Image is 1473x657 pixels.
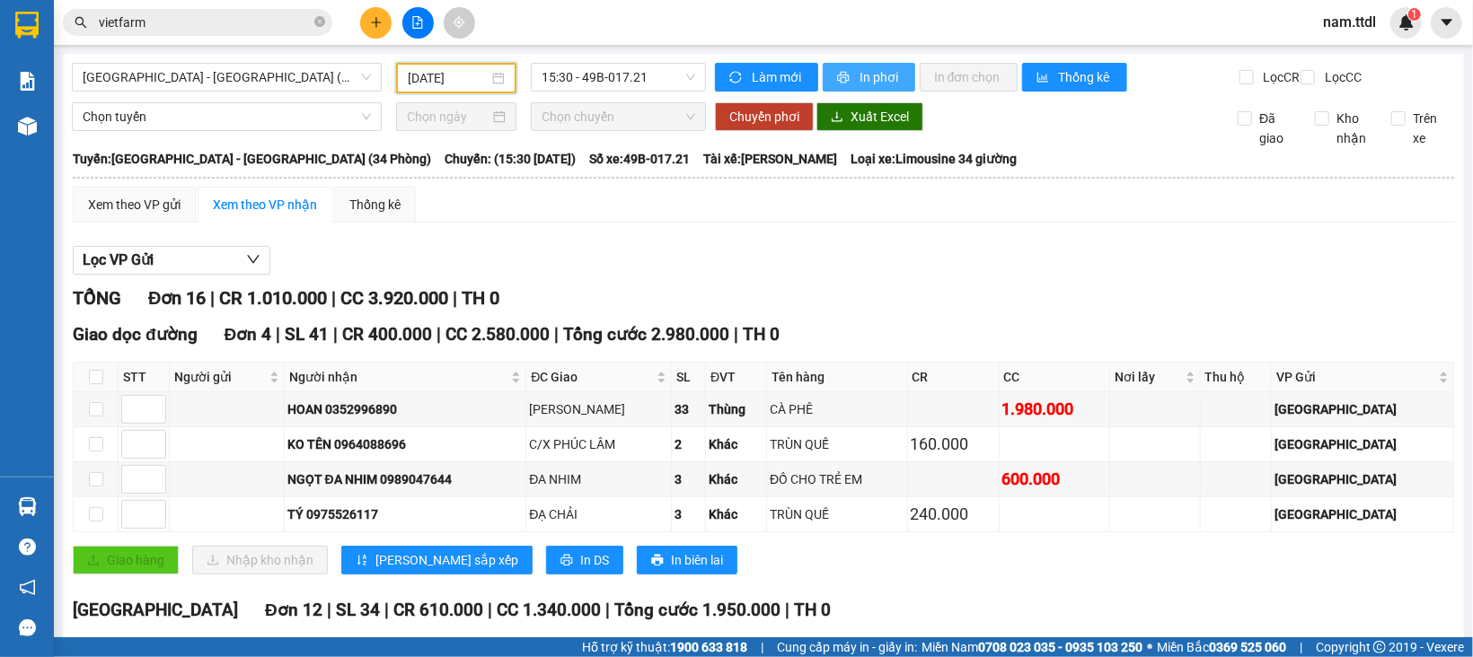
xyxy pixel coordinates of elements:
img: warehouse-icon [18,117,37,136]
span: Thống kê [1059,67,1113,87]
span: caret-down [1439,14,1455,31]
span: Lọc CR [1257,67,1303,87]
span: Chọn chuyến [542,103,695,130]
span: Giao dọc đường [73,324,198,345]
span: TH 0 [462,287,499,309]
span: CC 2.580.000 [445,324,550,345]
span: ĐC Giao [531,367,653,387]
input: Tìm tên, số ĐT hoặc mã đơn [99,13,311,32]
span: printer [837,71,852,85]
div: Thùng [709,399,763,419]
div: Khác [709,434,763,454]
span: notification [19,579,36,596]
span: Nơi lấy [1115,367,1182,387]
strong: 0369 525 060 [1209,640,1286,654]
div: Khác [709,504,763,524]
span: plus [370,16,383,29]
span: sort-ascending [356,554,368,568]
span: close-circle [314,14,325,31]
td: Đà Nẵng [1272,462,1454,497]
sup: 1 [1408,8,1421,21]
div: [GEOGRAPHIC_DATA] [1275,399,1451,419]
span: In DS [580,550,609,570]
span: bar-chart [1036,71,1052,85]
th: Thu hộ [1201,363,1272,392]
span: Đơn 4 [225,324,272,345]
div: KO TÊN 0964088696 [287,434,524,454]
span: Tổng cước 2.980.000 [563,324,729,345]
div: HOAN 0352996890 [287,399,524,419]
button: file-add [402,7,434,39]
li: VP [GEOGRAPHIC_DATA] [124,76,239,136]
div: Xem theo VP gửi [88,195,181,215]
div: 3 [675,469,702,489]
button: sort-ascending[PERSON_NAME] sắp xếp [341,546,533,574]
span: Xuất Excel [851,107,909,127]
img: solution-icon [18,72,37,91]
span: Đơn 12 [265,600,322,620]
div: C/X PHÚC LÂM [529,434,668,454]
span: CR 400.000 [342,324,432,345]
div: Thống kê [349,195,401,215]
span: message [19,619,36,636]
span: Cung cấp máy in - giấy in: [777,637,917,657]
span: [GEOGRAPHIC_DATA] [73,600,238,620]
button: Lọc VP Gửi [73,246,270,275]
input: 13/10/2025 [408,68,489,88]
span: Tổng cước 1.950.000 [614,600,781,620]
div: [GEOGRAPHIC_DATA] [1275,469,1451,489]
div: 33 [675,399,702,419]
div: 240.000 [911,502,996,527]
span: copyright [1373,641,1386,653]
span: file-add [411,16,424,29]
div: ĐA NHIM [529,469,668,489]
td: Đà Nẵng [1272,427,1454,462]
span: | [331,287,336,309]
span: VP Gửi [1276,367,1435,387]
button: printerIn biên lai [637,546,737,574]
span: In biên lai [671,550,723,570]
th: STT [119,363,170,392]
button: caret-down [1431,7,1462,39]
span: | [1300,637,1302,657]
span: nam.ttdl [1309,11,1390,33]
span: CC 3.920.000 [340,287,448,309]
span: | [605,600,610,620]
button: plus [360,7,392,39]
td: Đà Nẵng [1272,497,1454,532]
li: VP [GEOGRAPHIC_DATA] [9,76,124,136]
span: CR 610.000 [393,600,483,620]
span: Đà Nẵng - Đà Lạt (34 Phòng) [83,64,371,91]
span: | [327,600,331,620]
span: | [554,324,559,345]
button: Chuyển phơi [715,102,814,131]
span: | [761,637,763,657]
div: [PERSON_NAME] [529,399,668,419]
span: printer [560,554,573,568]
button: printerIn DS [546,546,623,574]
button: In đơn chọn [920,63,1018,92]
img: icon-new-feature [1398,14,1415,31]
div: ĐẠ CHẢI [529,504,668,524]
span: Miền Bắc [1157,637,1286,657]
span: Lọc VP Gửi [83,249,154,271]
span: search [75,16,87,29]
span: Làm mới [752,67,804,87]
span: CR 1.010.000 [219,287,327,309]
div: Xem theo VP nhận [213,195,317,215]
div: ĐỒ CHO TRẺ EM [770,469,904,489]
div: CÀ PHÊ [770,399,904,419]
span: question-circle [19,539,36,556]
strong: 0708 023 035 - 0935 103 250 [978,640,1142,654]
span: Hỗ trợ kỹ thuật: [582,637,747,657]
th: Tên hàng [767,363,907,392]
button: aim [444,7,475,39]
span: | [384,600,389,620]
div: 160.000 [911,432,996,457]
th: CC [1000,363,1110,392]
span: TH 0 [743,324,780,345]
span: Tài xế: [PERSON_NAME] [703,149,837,169]
div: 600.000 [1002,467,1107,492]
div: 3 [675,504,702,524]
div: TRÙN QUẾ [770,504,904,524]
